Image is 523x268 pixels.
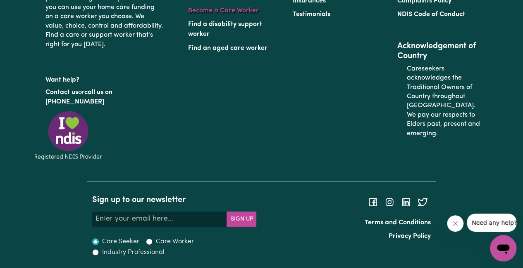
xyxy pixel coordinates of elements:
iframe: Button to launch messaging window [490,235,516,261]
a: Find an aged care worker [188,45,267,52]
h2: Sign up to our newsletter [92,195,257,205]
iframe: Message from company [467,214,516,232]
a: Terms and Conditions [365,219,431,226]
p: Want help? [45,72,163,85]
a: Privacy Policy [389,233,431,240]
a: Become a Care Worker [188,7,259,14]
label: Care Seeker [102,237,139,247]
span: Need any help? [5,6,50,12]
input: Enter your email here... [92,212,227,226]
p: or [45,85,163,110]
a: Follow Careseekers on LinkedIn [401,199,411,205]
a: Follow Careseekers on Facebook [368,199,378,205]
a: Find a disability support worker [188,21,262,38]
a: Follow Careseekers on Instagram [384,199,394,205]
a: Testimonials [293,11,330,18]
a: Follow Careseekers on Twitter [418,199,427,205]
img: Registered NDIS provider [31,110,105,161]
a: NDIS Code of Conduct [397,11,465,18]
button: Subscribe [227,212,256,226]
p: Careseekers acknowledges the Traditional Owners of Country throughout [GEOGRAPHIC_DATA]. We pay o... [407,61,482,141]
h2: Acknowledgement of Country [397,41,492,61]
iframe: Close message [447,215,463,232]
label: Industry Professional [102,247,165,257]
label: Care Worker [156,237,194,247]
a: call us on [PHONE_NUMBER] [45,89,112,105]
a: Contact us [45,89,78,96]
